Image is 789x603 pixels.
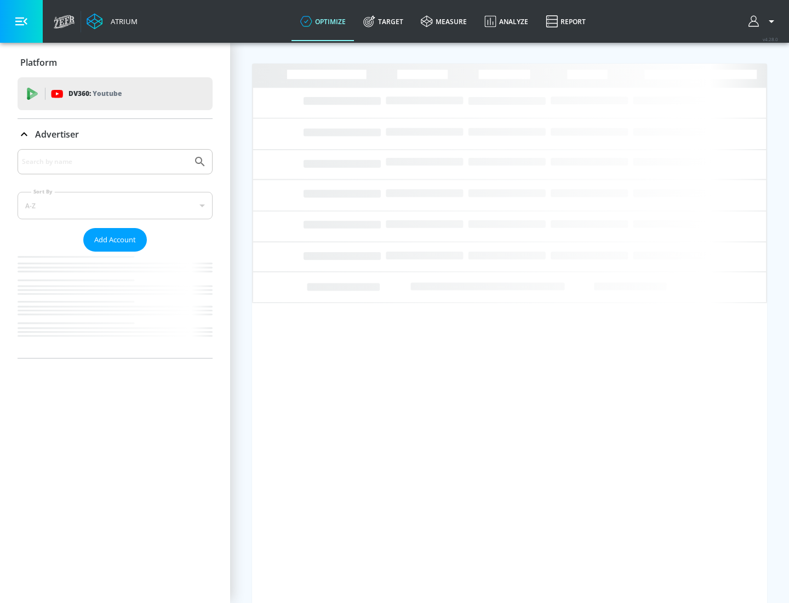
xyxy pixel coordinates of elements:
a: Target [355,2,412,41]
div: Advertiser [18,149,213,358]
p: DV360: [68,88,122,100]
label: Sort By [31,188,55,195]
p: Advertiser [35,128,79,140]
nav: list of Advertiser [18,252,213,358]
div: A-Z [18,192,213,219]
span: v 4.28.0 [763,36,778,42]
a: optimize [291,2,355,41]
a: Report [537,2,594,41]
p: Platform [20,56,57,69]
span: Add Account [94,234,136,246]
div: Advertiser [18,119,213,150]
div: Platform [18,47,213,78]
div: DV360: Youtube [18,77,213,110]
button: Add Account [83,228,147,252]
a: Atrium [87,13,138,30]
input: Search by name [22,155,188,169]
a: Analyze [476,2,537,41]
a: measure [412,2,476,41]
p: Youtube [93,88,122,99]
div: Atrium [106,16,138,26]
